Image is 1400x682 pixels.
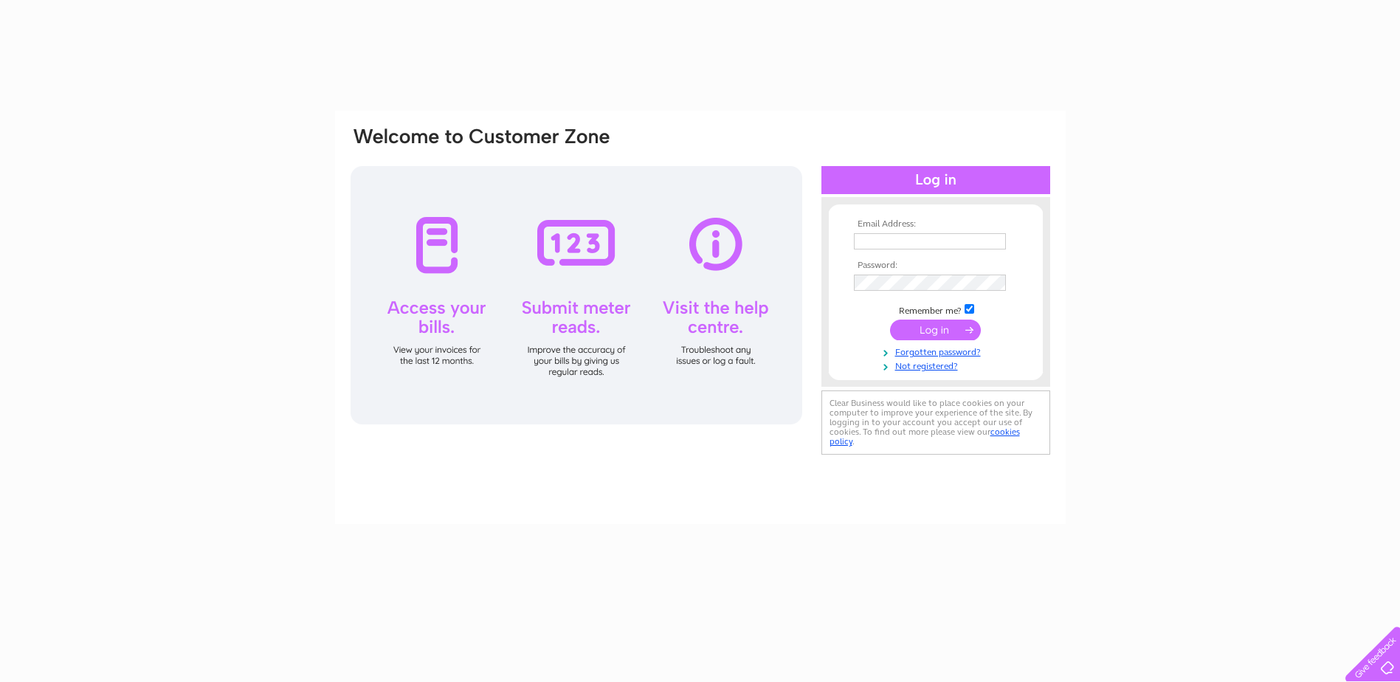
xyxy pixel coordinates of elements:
[830,427,1020,447] a: cookies policy
[850,302,1021,317] td: Remember me?
[850,219,1021,230] th: Email Address:
[890,320,981,340] input: Submit
[821,390,1050,455] div: Clear Business would like to place cookies on your computer to improve your experience of the sit...
[854,358,1021,372] a: Not registered?
[850,261,1021,271] th: Password:
[854,344,1021,358] a: Forgotten password?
